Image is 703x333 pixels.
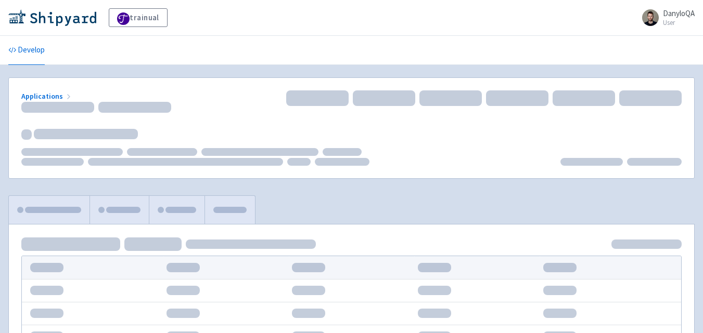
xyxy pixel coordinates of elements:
a: trainual [109,8,168,27]
a: DanyloQA User [636,9,695,26]
small: User [663,19,695,26]
span: DanyloQA [663,8,695,18]
img: Shipyard logo [8,9,96,26]
a: Develop [8,36,45,65]
a: Applications [21,91,73,101]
